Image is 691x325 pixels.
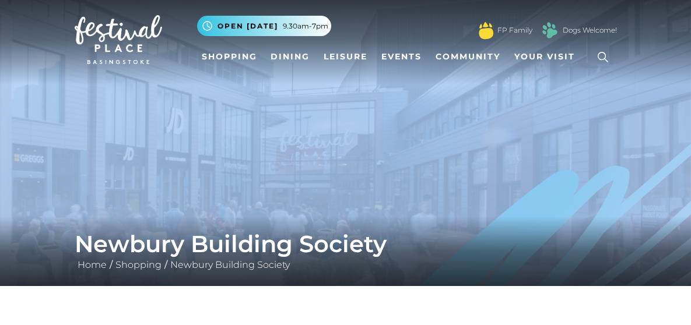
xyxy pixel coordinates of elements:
span: 9.30am-7pm [283,21,328,31]
a: Home [75,259,110,270]
a: Your Visit [510,46,585,68]
a: Leisure [319,46,372,68]
a: Dogs Welcome! [563,25,617,36]
a: FP Family [497,25,532,36]
div: / / [66,230,626,272]
a: Dining [266,46,314,68]
a: Newbury Building Society [167,259,293,270]
a: Shopping [197,46,262,68]
span: Open [DATE] [218,21,278,31]
a: Shopping [113,259,164,270]
a: Community [431,46,505,68]
button: Open [DATE] 9.30am-7pm [197,16,331,36]
span: Your Visit [514,51,575,63]
img: Festival Place Logo [75,15,162,64]
a: Events [377,46,426,68]
h1: Newbury Building Society [75,230,617,258]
